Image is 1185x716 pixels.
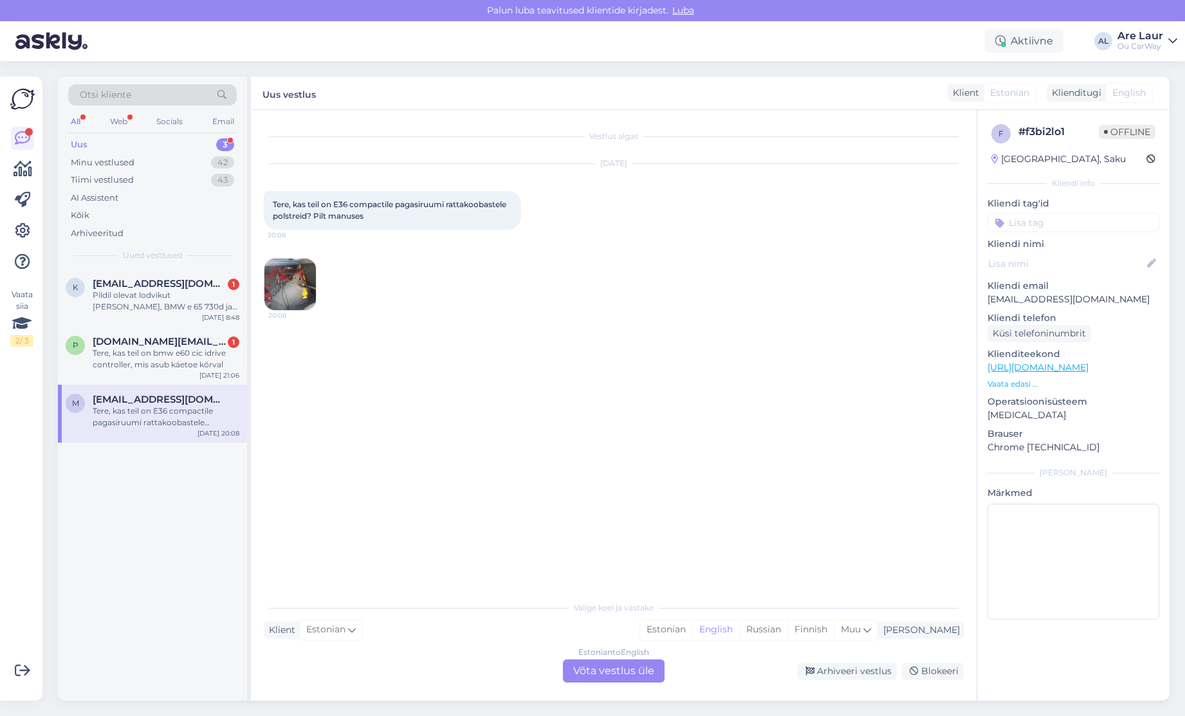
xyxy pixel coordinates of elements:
p: Kliendi tag'id [987,197,1159,210]
div: 42 [211,156,234,169]
div: Vaata siia [10,289,33,347]
span: Otsi kliente [80,88,131,102]
p: Märkmed [987,486,1159,500]
div: Vestlus algas [264,131,964,142]
span: Estonian [990,86,1029,100]
label: Uus vestlus [262,84,316,102]
div: 1 [228,279,239,290]
div: Klient [948,86,979,100]
p: [EMAIL_ADDRESS][DOMAIN_NAME] [987,293,1159,306]
div: # f3bi2lo1 [1018,124,1099,140]
img: Attachment [264,259,316,310]
div: Estonian [640,620,692,639]
div: Tere, kas teil on bmw e60 cic idrive controller, mis asub käetoe kõrval [93,347,239,371]
span: martinp9955@gmail.com [93,394,226,405]
span: Offline [1099,125,1155,139]
span: m [72,398,79,408]
div: Küsi telefoninumbrit [987,325,1091,342]
p: [MEDICAL_DATA] [987,408,1159,422]
div: Võta vestlus üle [563,659,665,683]
div: Pildil olevat lodvikut [PERSON_NAME], BMW e 65 730d ja vin [US_VEHICLE_IDENTIFICATION_NUMBER] [93,289,239,313]
span: Luba [668,5,698,16]
p: Kliendi email [987,279,1159,293]
div: 3 [216,138,234,151]
p: Klienditeekond [987,347,1159,361]
p: Kliendi telefon [987,311,1159,325]
div: [DATE] 8:48 [202,313,239,322]
div: Kõik [71,209,89,222]
span: f [998,129,1004,138]
div: Socials [154,113,185,130]
div: [GEOGRAPHIC_DATA], Saku [991,152,1126,166]
span: English [1112,86,1146,100]
span: p [73,340,78,350]
div: Finnish [787,620,834,639]
div: Arhiveeritud [71,227,124,240]
div: [DATE] 21:06 [199,371,239,380]
span: Tere, kas teil on E36 compactile pagasiruumi rattakoobastele polstreid? Pilt manuses [273,199,508,221]
div: Valige keel ja vastake [264,602,964,614]
div: Web [107,113,130,130]
div: Klienditugi [1047,86,1101,100]
div: 1 [228,336,239,348]
div: [PERSON_NAME] [987,467,1159,479]
span: 20:08 [268,311,317,320]
div: Aktiivne [985,30,1063,53]
span: 20:08 [268,230,316,240]
span: k [73,282,78,292]
p: Brauser [987,427,1159,441]
div: Are Laur [1117,31,1163,41]
div: [DATE] 20:08 [197,428,239,438]
div: Oü CarWay [1117,41,1163,51]
p: Vaata edasi ... [987,378,1159,390]
input: Lisa nimi [988,257,1144,271]
div: AL [1094,32,1112,50]
div: Tere, kas teil on E36 compactile pagasiruumi rattakoobastele polstreid? Pilt manuses [93,405,239,428]
span: power.bmw@mail.ee [93,336,226,347]
div: All [68,113,83,130]
div: [DATE] [264,158,964,169]
div: Kliendi info [987,178,1159,189]
input: Lisa tag [987,213,1159,232]
span: Uued vestlused [123,250,183,261]
img: Askly Logo [10,87,35,111]
span: Estonian [306,623,345,637]
div: Estonian to English [578,647,649,658]
div: 43 [211,174,234,187]
span: Muu [841,623,861,635]
span: kaupo.kajalainen@gmail.com [93,278,226,289]
div: Uus [71,138,87,151]
a: [URL][DOMAIN_NAME] [987,362,1089,373]
p: Operatsioonisüsteem [987,395,1159,408]
div: Russian [739,620,787,639]
div: Arhiveeri vestlus [798,663,897,680]
div: Klient [264,623,295,637]
div: English [692,620,739,639]
div: AI Assistent [71,192,118,205]
div: Blokeeri [902,663,964,680]
a: Are LaurOü CarWay [1117,31,1177,51]
div: Email [210,113,237,130]
p: Kliendi nimi [987,237,1159,251]
div: 2 / 3 [10,335,33,347]
div: [PERSON_NAME] [878,623,960,637]
p: Chrome [TECHNICAL_ID] [987,441,1159,454]
div: Minu vestlused [71,156,134,169]
div: Tiimi vestlused [71,174,134,187]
